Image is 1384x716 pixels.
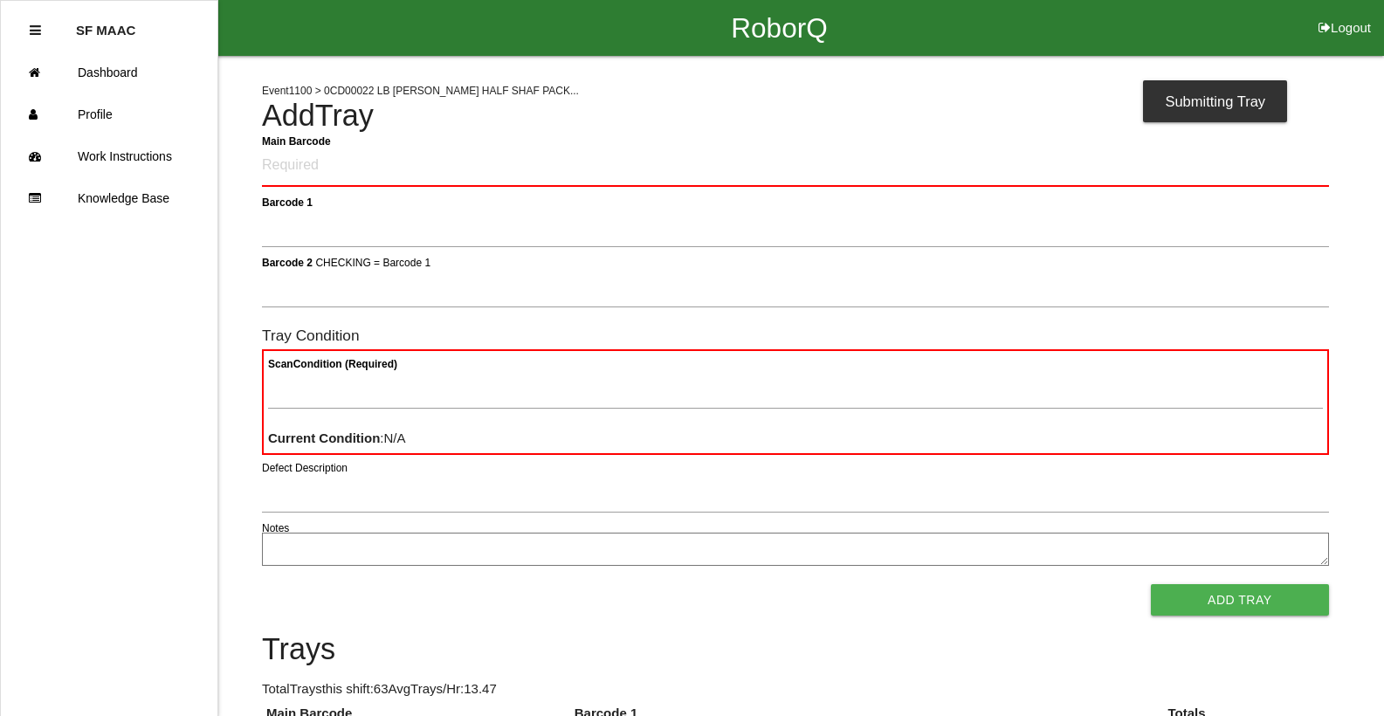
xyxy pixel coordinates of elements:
b: Current Condition [268,430,380,445]
b: Barcode 2 [262,256,313,268]
label: Defect Description [262,460,348,476]
h4: Add Tray [262,100,1329,133]
p: Total Trays this shift: 63 Avg Trays /Hr: 13.47 [262,679,1329,699]
div: Close [30,10,41,52]
h4: Trays [262,633,1329,666]
a: Work Instructions [1,135,217,177]
a: Profile [1,93,217,135]
label: Notes [262,520,289,536]
a: Knowledge Base [1,177,217,219]
b: Main Barcode [262,134,331,147]
p: SF MAAC [76,10,135,38]
button: Add Tray [1151,584,1329,616]
b: Barcode 1 [262,196,313,208]
a: Dashboard [1,52,217,93]
span: Event 1100 > 0CD00022 LB [PERSON_NAME] HALF SHAF PACK... [262,85,579,97]
h6: Tray Condition [262,327,1329,344]
div: Submitting Tray [1143,80,1287,122]
input: Required [262,146,1329,187]
b: Scan Condition (Required) [268,358,397,370]
span: : N/A [268,430,406,445]
span: CHECKING = Barcode 1 [315,256,430,268]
